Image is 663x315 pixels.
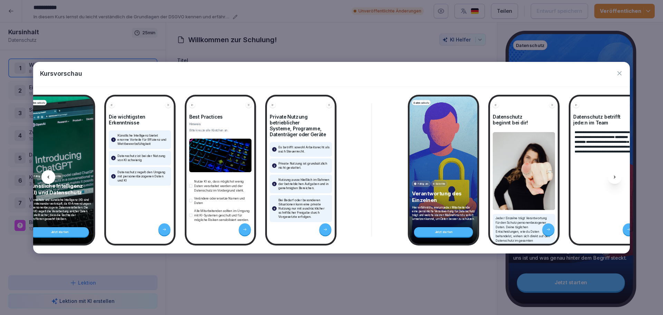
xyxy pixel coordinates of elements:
[117,170,169,183] p: Datenschutz regelt den Umgang mit personenbezogenen Daten und KI
[270,114,332,137] h4: Private Nutzung betrieblicher Systeme, Programme, Datenträger oder Geräte
[113,174,114,178] p: 3
[189,122,252,126] p: Hinweis
[278,198,330,219] p: Bei Bedarf oder besonderen Situationen kann eine private Nutzung nur mit ausdrücklicher schriftli...
[30,101,45,104] p: Datenschutz
[412,205,475,221] p: Hier erfährst du, warum jede:r Mitarbeitende eine persönliche Verantwortung für Datenschutz trägt...
[194,209,252,222] p: Alle Mitarbeitenden sollten im Umgang mit KI-Systemen geschult und für mögliche Risiken sensibili...
[117,154,169,162] p: Datenschutz ist bei der Nutzung von KI schwierig
[278,161,330,170] p: Private Nutzung ist grundsätzlich nicht gestattet.
[194,179,252,193] p: Nutze KI so, dass möglichst wenig Daten verarbeitet werden und der Datenschutz im Vordergrund steht.
[412,190,475,203] p: Verantwortung des Einzelnen
[414,101,429,104] p: Datenschutz
[573,114,636,126] h4: Datenschutz betrifft jede:n im Team
[189,128,252,132] div: Bitte kreuze alle Kästchen an.
[493,132,555,210] img: Bild und Text Vorschau
[273,206,275,211] p: 4
[189,139,252,172] img: ss4b3nya5953mkp70mxdwj48.png
[278,145,330,154] p: Es betrifft sowohl Arbeitsrecht als auch Steuerrecht.
[496,216,552,247] p: Jede:r Einzelne trägt Verantwortung für den Schutz personenbezogener Daten. Deine täglichen Entsc...
[40,69,82,78] p: Kursvorschau
[34,174,45,178] p: Fällig am
[117,133,169,146] p: Künstliche Intelligenz bietet enorme Vorteile für Effizienz und Wettbewerbsfähigkeit
[274,147,275,151] p: 1
[189,114,252,120] h4: Best Practices
[414,227,473,237] div: Jetzt starten
[194,196,252,205] p: Verändere oder ersetze Namen und Daten
[113,138,114,142] p: 1
[28,183,91,196] p: Künstliche Intelligenz (KI) und Datenschutz
[418,182,429,186] p: Fällig am
[433,182,445,186] p: 6 Schritte
[278,178,330,190] p: Nutzung ausschließlich im Rahmen der betrieblichen Aufgaben und in genehmigten Bereichen.
[113,156,114,160] p: 2
[273,164,275,168] p: 2
[273,182,275,186] p: 3
[30,227,89,237] div: Jetzt starten
[493,114,555,126] h4: Datenschutz beginnt bei dir!
[109,114,171,126] h4: Die wichtigsten Erkenntnisse
[28,198,91,221] p: Datenschutz und künstliche Intelligenz (KI) sind eng miteinander verknüpft, da KI-Anwendungen oft...
[49,174,61,178] p: 3 Schritte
